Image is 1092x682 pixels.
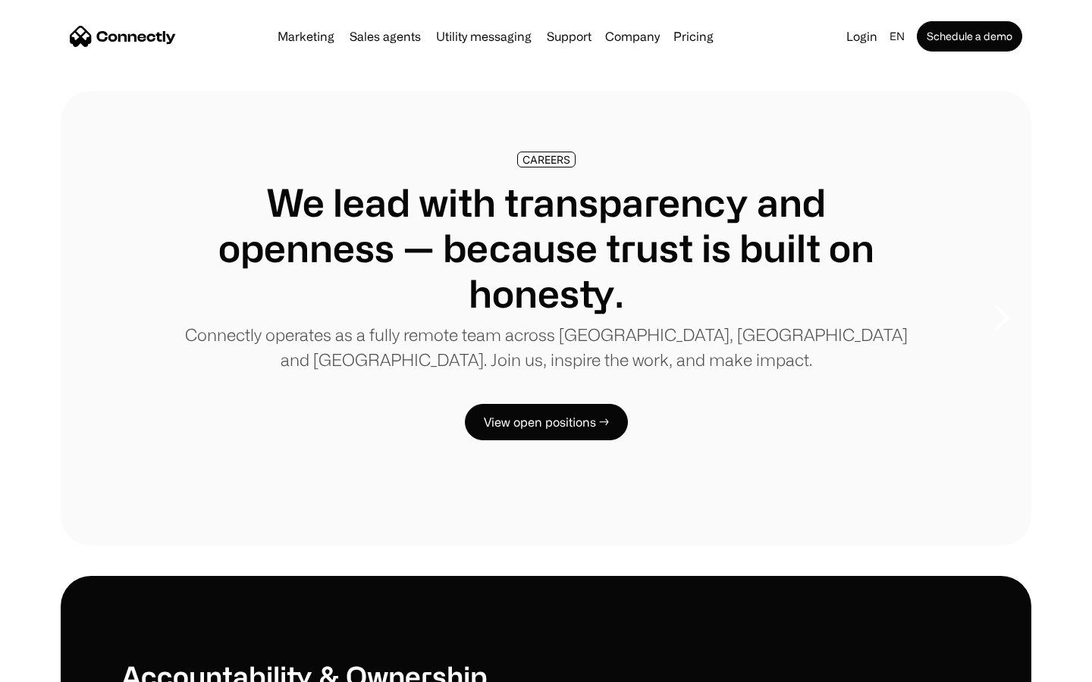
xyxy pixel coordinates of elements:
a: Support [541,30,598,42]
div: CAREERS [522,154,570,165]
a: Marketing [271,30,340,42]
div: en [890,26,905,47]
a: home [70,25,176,48]
a: Login [840,26,883,47]
h1: We lead with transparency and openness — because trust is built on honesty. [182,180,910,316]
div: next slide [971,242,1031,394]
aside: Language selected: English [15,654,91,677]
a: Utility messaging [430,30,538,42]
a: Schedule a demo [917,21,1022,52]
a: Pricing [667,30,720,42]
div: 1 of 8 [61,91,1031,546]
div: Company [605,26,660,47]
a: Sales agents [344,30,427,42]
div: carousel [61,91,1031,546]
ul: Language list [30,655,91,677]
a: View open positions → [465,404,628,440]
p: Connectly operates as a fully remote team across [GEOGRAPHIC_DATA], [GEOGRAPHIC_DATA] and [GEOGRA... [182,322,910,372]
div: en [883,26,914,47]
div: Company [601,26,664,47]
